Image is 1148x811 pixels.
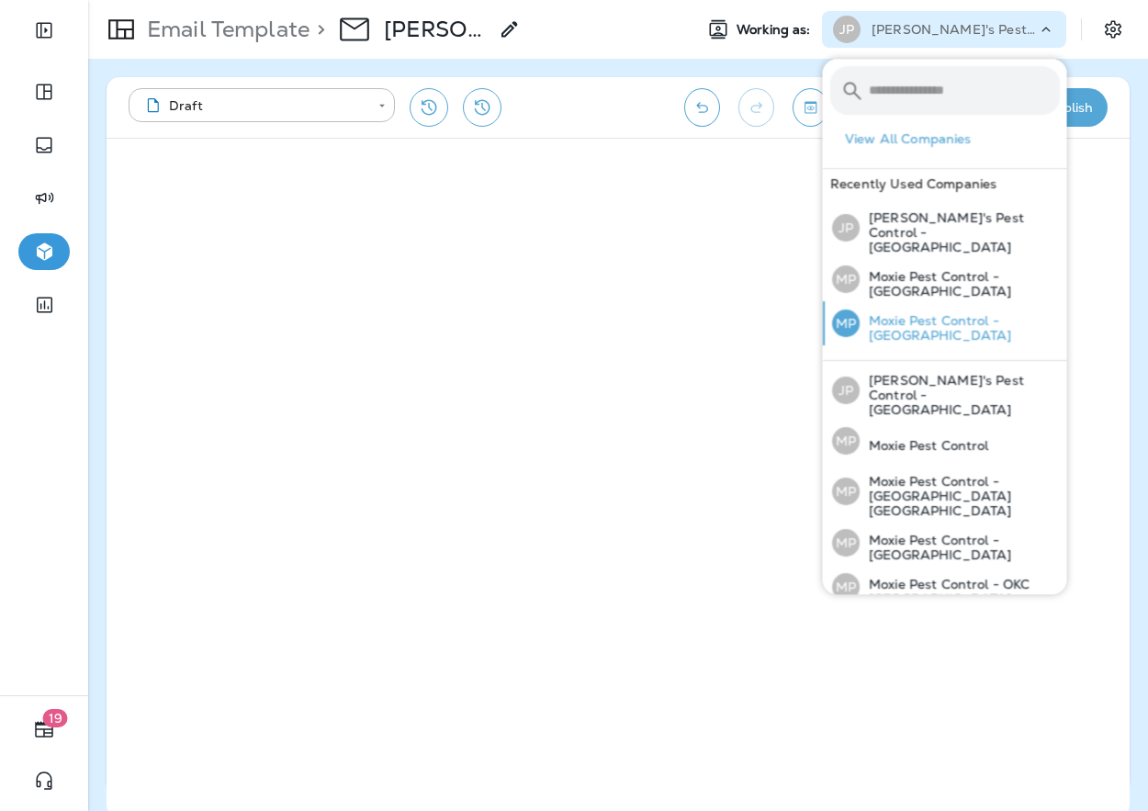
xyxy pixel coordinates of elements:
[823,565,1067,609] button: MPMoxie Pest Control - OKC [GEOGRAPHIC_DATA]
[384,16,488,43] div: Joshua's October Newsletter
[860,474,1060,518] p: Moxie Pest Control - [GEOGRAPHIC_DATA] [GEOGRAPHIC_DATA]
[310,16,325,43] p: >
[823,420,1067,462] button: MPMoxie Pest Control
[832,214,860,242] div: JP
[832,265,860,293] div: MP
[832,427,860,455] div: MP
[463,88,501,127] button: View Changelog
[860,373,1060,417] p: [PERSON_NAME]'s Pest Control - [GEOGRAPHIC_DATA]
[823,462,1067,521] button: MPMoxie Pest Control - [GEOGRAPHIC_DATA] [GEOGRAPHIC_DATA]
[18,12,70,49] button: Expand Sidebar
[823,521,1067,565] button: MPMoxie Pest Control - [GEOGRAPHIC_DATA]
[860,577,1060,606] p: Moxie Pest Control - OKC [GEOGRAPHIC_DATA]
[823,301,1067,345] button: MPMoxie Pest Control - [GEOGRAPHIC_DATA]
[832,529,860,557] div: MP
[860,269,1060,298] p: Moxie Pest Control - [GEOGRAPHIC_DATA]
[384,16,488,43] p: [PERSON_NAME]'s October Newsletter
[1097,13,1130,46] button: Settings
[860,438,989,453] p: Moxie Pest Control
[18,711,70,748] button: 19
[860,210,1060,254] p: [PERSON_NAME]'s Pest Control - [GEOGRAPHIC_DATA]
[832,377,860,404] div: JP
[823,169,1067,198] div: Recently Used Companies
[832,310,860,337] div: MP
[833,16,861,43] div: JP
[823,198,1067,257] button: JP[PERSON_NAME]'s Pest Control - [GEOGRAPHIC_DATA]
[832,573,860,601] div: MP
[684,88,720,127] button: Undo
[860,313,1060,343] p: Moxie Pest Control - [GEOGRAPHIC_DATA]
[838,125,1067,153] button: View All Companies
[823,361,1067,420] button: JP[PERSON_NAME]'s Pest Control - [GEOGRAPHIC_DATA]
[43,709,68,727] span: 19
[410,88,448,127] button: Restore from previous version
[860,533,1060,562] p: Moxie Pest Control - [GEOGRAPHIC_DATA]
[832,478,860,505] div: MP
[140,16,310,43] p: Email Template
[141,96,366,115] div: Draft
[793,88,828,127] button: Toggle preview
[823,257,1067,301] button: MPMoxie Pest Control - [GEOGRAPHIC_DATA]
[872,22,1037,37] p: [PERSON_NAME]'s Pest Control - [GEOGRAPHIC_DATA]
[737,22,815,38] span: Working as:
